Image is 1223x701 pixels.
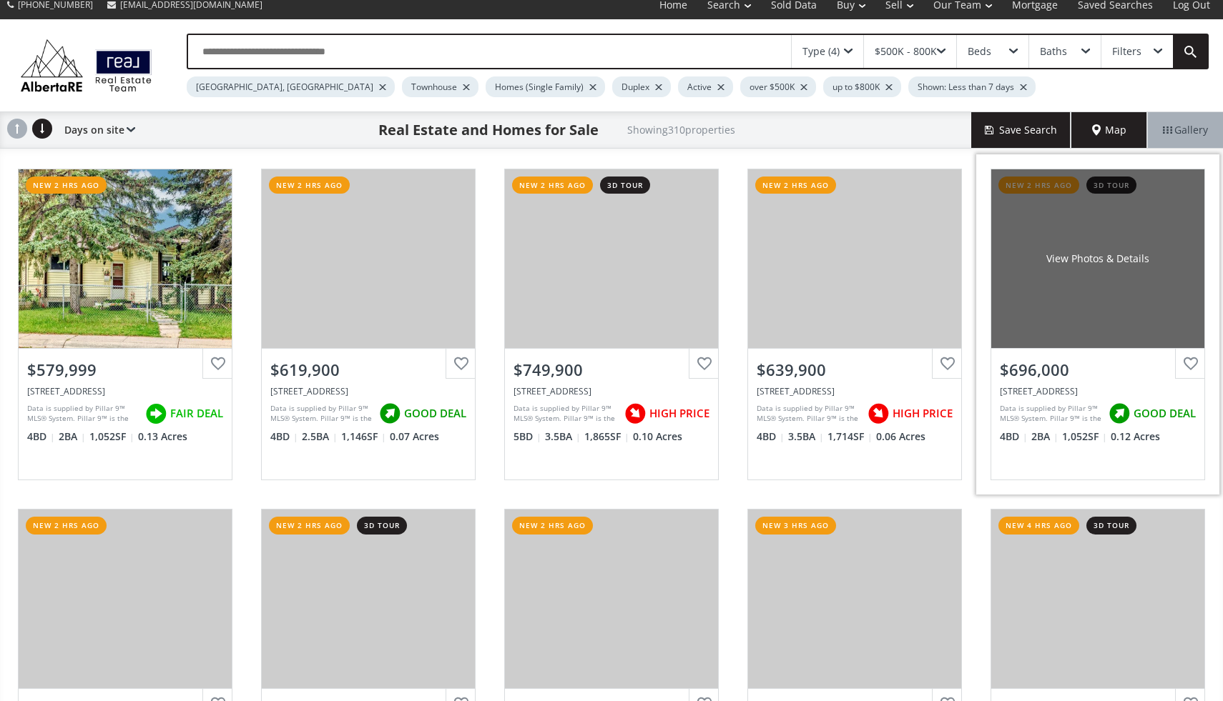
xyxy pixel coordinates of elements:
div: Data is supplied by Pillar 9™ MLS® System. Pillar 9™ is the owner of the copyright in its MLS® Sy... [27,403,138,424]
span: 2 BA [1031,429,1059,444]
span: 0.13 Acres [138,429,187,444]
div: Duplex [612,76,671,97]
span: 4 BD [27,429,55,444]
div: Filters [1112,46,1141,56]
span: 1,714 SF [827,429,873,444]
div: $579,999 [27,359,223,381]
div: up to $800K [823,76,901,97]
div: Gallery [1147,112,1223,148]
span: FAIR DEAL [170,406,223,421]
div: Data is supplied by Pillar 9™ MLS® System. Pillar 9™ is the owner of the copyright in its MLS® Sy... [270,403,372,424]
a: new 2 hrs ago$639,900[STREET_ADDRESS]Data is supplied by Pillar 9™ MLS® System. Pillar 9™ is the ... [733,154,976,494]
div: Baths [1040,46,1067,56]
span: Map [1092,123,1126,137]
span: GOOD DEAL [404,406,466,421]
img: rating icon [142,399,170,428]
img: Logo [14,36,158,96]
div: 110 Edgeburn Crescent NW, Calgary, AB T3A 4K3 [270,385,466,397]
div: over $500K [740,76,816,97]
span: 1,146 SF [341,429,386,444]
div: Data is supplied by Pillar 9™ MLS® System. Pillar 9™ is the owner of the copyright in its MLS® Sy... [514,403,617,424]
div: Map [1071,112,1147,148]
div: $749,900 [514,359,709,381]
img: rating icon [1105,399,1134,428]
span: 2 BA [59,429,86,444]
div: 319 Pinegreen Close NE, Calgary, AB T1Y 1W4 [27,385,223,397]
h1: Real Estate and Homes for Sale [378,120,599,140]
div: Days on site [57,112,135,148]
div: $696,000 [1000,359,1196,381]
span: GOOD DEAL [1134,406,1196,421]
span: 0.12 Acres [1111,429,1160,444]
div: Data is supplied by Pillar 9™ MLS® System. Pillar 9™ is the owner of the copyright in its MLS® Sy... [1000,403,1101,424]
span: 5 BD [514,429,541,444]
img: rating icon [864,399,893,428]
span: 4 BD [1000,429,1028,444]
div: Data is supplied by Pillar 9™ MLS® System. Pillar 9™ is the owner of the copyright in its MLS® Sy... [757,403,860,424]
div: View Photos & Details [1046,252,1149,266]
span: 3.5 BA [545,429,581,444]
div: Type (4) [802,46,840,56]
div: [GEOGRAPHIC_DATA], [GEOGRAPHIC_DATA] [187,76,395,97]
button: Save Search [971,112,1071,148]
h2: Showing 310 properties [627,124,735,135]
div: $639,900 [757,359,953,381]
img: rating icon [621,399,649,428]
div: $619,900 [270,359,466,381]
div: 4 Wolf Hollow Road SE, Calgary, AB T2X5R8 [757,385,953,397]
div: $500K - 800K [875,46,937,56]
div: Active [678,76,733,97]
span: Gallery [1163,123,1208,137]
span: HIGH PRICE [893,406,953,421]
span: 1,865 SF [584,429,629,444]
a: new 2 hrs ago$619,900[STREET_ADDRESS]Data is supplied by Pillar 9™ MLS® System. Pillar 9™ is the ... [247,154,490,494]
div: Beds [968,46,991,56]
span: 4 BD [270,429,298,444]
span: 0.07 Acres [390,429,439,444]
a: new 2 hrs ago$579,999[STREET_ADDRESS]Data is supplied by Pillar 9™ MLS® System. Pillar 9™ is the ... [4,154,247,494]
span: 0.06 Acres [876,429,925,444]
div: 16 Chatham Drive NW, Calgary, AB T2L 0Z5 [1000,385,1196,397]
div: Homes (Single Family) [486,76,605,97]
a: new 2 hrs ago3d tour$749,900[STREET_ADDRESS]Data is supplied by Pillar 9™ MLS® System. Pillar 9™ ... [490,154,733,494]
span: 3.5 BA [788,429,824,444]
img: rating icon [375,399,404,428]
div: Townhouse [402,76,478,97]
span: HIGH PRICE [649,406,709,421]
span: 4 BD [757,429,785,444]
div: 396 Skyview Shores Manor NE, Calgary, AB T3N 0H4 [514,385,709,397]
span: 1,052 SF [89,429,134,444]
span: 2.5 BA [302,429,338,444]
a: new 2 hrs ago3d tourView Photos & Details$696,000[STREET_ADDRESS]Data is supplied by Pillar 9™ ML... [976,154,1219,494]
span: 0.10 Acres [633,429,682,444]
div: Shown: Less than 7 days [908,76,1036,97]
span: 1,052 SF [1062,429,1107,444]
